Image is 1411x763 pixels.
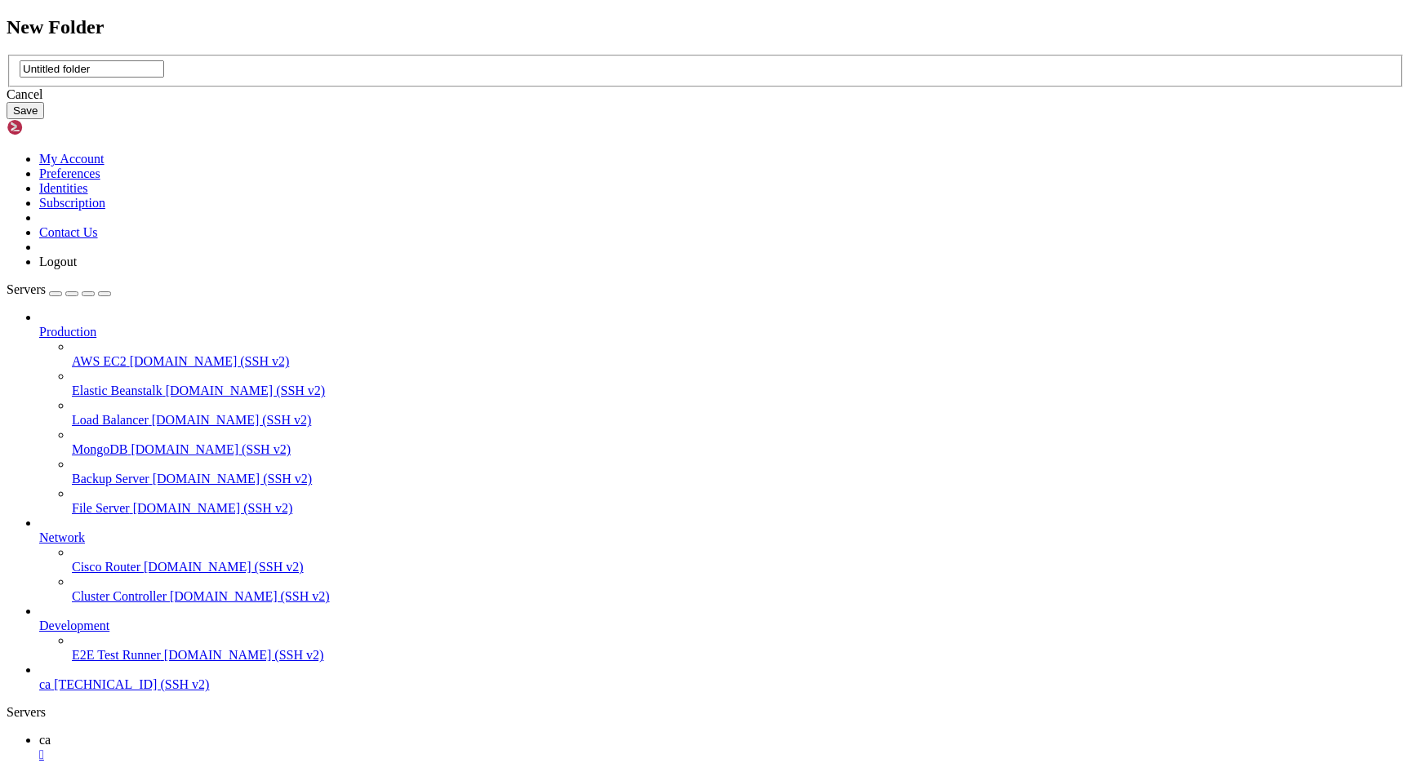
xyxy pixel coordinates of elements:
span: - Лимиты: минимум 1, максимум 10000 или баланс [7,542,269,553]
a: File Server [DOMAIN_NAME] (SSH v2) [72,501,1404,516]
span: ─────────────────────────────────────────────────────────────────────────────────────────────────... [7,576,1155,588]
span: Основные элементы: [18,297,121,308]
span: и на вью файл дайса посмотри [18,146,178,157]
a: ca [TECHNICAL_ID] (SSH v2) [39,677,1404,692]
li: Cluster Controller [DOMAIN_NAME] (SSH v2) [72,574,1404,604]
span: Network [39,530,85,544]
li: Backup Server [DOMAIN_NAME] (SSH v2) [72,457,1404,486]
a: Production [39,325,1404,339]
a: ca [39,733,1404,762]
h2: New Folder [7,16,1404,38]
span: Настройки Dice [18,30,98,42]
span: - Расчет выигрыша: [7,123,109,135]
span: ● [7,239,12,251]
span: [DOMAIN_NAME] (SSH v2) [170,589,330,603]
span: Игровая логика: [18,88,104,100]
a: Identities [39,181,88,195]
span: MongoDB [72,442,127,456]
span: - Анимация вращения кубика 2 секунды [7,483,212,495]
a: Network [39,530,1404,545]
span: Load Balancer [72,413,149,427]
span: - Два типа ставок: "min" (под числом) и "max" (над числом) [7,518,338,530]
span: Cluster Controller [72,589,167,603]
span: ● [7,274,12,286]
span: - Визуализация кубика с анимацией [7,402,195,414]
span: - Ввод вероятности выигрыша (1-95%) [7,344,207,355]
span: [TECHNICAL_ID] (SSH v2) [54,677,209,691]
span: - Адаптивный дизайн для мобильных устройств [7,553,252,565]
a: Servers [7,282,111,296]
span: ca [39,677,51,691]
span: E2E Test Runner [72,648,161,662]
a: Preferences [39,166,100,180]
a: AWS EC2 [DOMAIN_NAME] (SSH v2) [72,354,1404,369]
span: (100-1)/chance [115,530,195,541]
span: [DOMAIN_NAME] (SSH v2) [130,354,290,368]
span: - Конвертация результата из 0-999999 в 1-100 - строка 225 [7,460,332,472]
span: Ключевые особенности: [18,507,138,518]
span: 4 files [56,181,96,193]
div: Cancel [7,87,1404,102]
span: [DOMAIN_NAME] (SSH v2) [153,472,313,486]
span: 717 lines [51,251,102,262]
span: - История последних 10 результатов [7,425,201,437]
span: [DOMAIN_NAME] (SSH v2) [133,501,293,515]
span: Backup Server [72,472,149,486]
span: Логика взаимодействия: [18,437,144,448]
a: Contact Us [39,225,98,239]
span: - Антиминус параметры [7,53,127,64]
span: [DOMAIN_NAME] (SSH v2) [131,442,291,456]
a: Cisco Router [DOMAIN_NAME] (SSH v2) [72,560,1404,574]
span: Cisco Router [72,560,140,574]
a: Development [39,619,1404,633]
span: [DOMAIN_NAME] (SSH v2) [166,384,326,397]
li: ca [TECHNICAL_ID] (SSH v2) [39,663,1404,692]
a: Subscription [39,196,105,210]
span: - [PERSON_NAME] ставок, шансов [7,42,178,53]
span: AWS EC2 [72,354,127,368]
a: MongoDB [DOMAIN_NAME] (SSH v2) [72,442,1404,457]
span: Панель управления (строки 8-80): [18,321,201,332]
span: ca [39,733,51,747]
span: Elastic Beanstalk [72,384,162,397]
span: Search(pattern: "**/dice*") [18,204,172,215]
li: E2E Test Runner [DOMAIN_NAME] (SSH v2) [72,633,1404,663]
img: Shellngn [7,119,100,135]
span: Игровая область (строки 84-150): [18,379,201,390]
span: Production [39,325,96,339]
a: Cluster Controller [DOMAIN_NAME] (SSH v2) [72,589,1404,604]
li: MongoDB [DOMAIN_NAME] (SSH v2) [72,428,1404,457]
span: - строка 199 [149,449,218,460]
span: (ctrl+o to expand) [102,251,205,262]
span: ? for shortcuts [18,611,104,623]
span: - Расчет множителя: [7,530,115,541]
span: ─────────────────────────────────────────────────────────────────────────────────────────────────... [7,600,1155,611]
span: ● [7,170,12,181]
span: - Показ потенциального выигрыша [7,356,184,367]
a:  [39,747,1404,762]
span: Vue интерфейс Dice игры [18,274,149,286]
span: - Прогресс-бар с зонами выигрыша [7,414,189,425]
li: Load Balancer [DOMAIN_NAME] (SSH v2) [72,398,1404,428]
a: Load Balancer [DOMAIN_NAME] (SSH v2) [72,413,1404,428]
x-row: 3. [7,437,1197,448]
span: ⎿ Found [7,181,56,193]
span: - 3 типа ставок: min, center, max [7,100,195,111]
span: Development [39,619,109,632]
span: - Ввод суммы ставки с кнопками Min/÷2/×2/Max [7,332,258,344]
x-row: 2. [7,379,1197,390]
li: Network [39,516,1404,604]
span: (ctrl+o to expand) [96,181,199,193]
li: Elastic Beanstalk [DOMAIN_NAME] (SSH v2) [72,369,1404,398]
span: > [7,146,12,157]
li: Cisco Router [DOMAIN_NAME] (SSH v2) [72,545,1404,574]
span: - Кнопки "BAJO" (1-X) и "ALTO" (X-100) [7,367,224,379]
span: /dice/bet [98,449,149,460]
span: - POST запрос на [7,449,98,460]
span: Read(resources/dist/js/pages/Dice.vue) [18,239,235,251]
span: ● [7,204,12,215]
li: Production [39,310,1404,516]
span: - VIP множители [7,64,92,76]
li: Development [39,604,1404,663]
